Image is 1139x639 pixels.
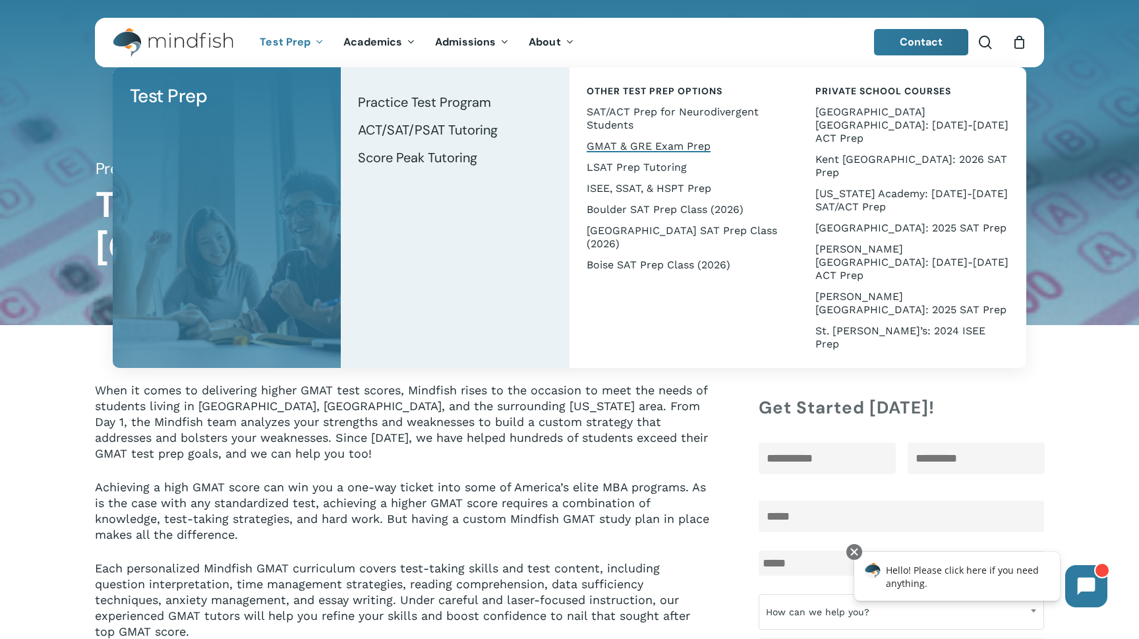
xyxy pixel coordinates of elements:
[587,182,711,195] span: ISEE, SSAT, & HSPT Prep
[95,382,713,479] p: When it comes to delivering higher GMAT test scores, Mindfish rises to the occasion to meet the n...
[583,255,785,276] a: Boise SAT Prep Class (2026)
[583,220,785,255] a: [GEOGRAPHIC_DATA] SAT Prep Class (2026)
[815,222,1007,234] span: [GEOGRAPHIC_DATA]: 2025 SAT Prep
[583,80,785,102] a: Other Test Prep Options
[130,84,208,108] span: Test Prep
[425,37,519,48] a: Admissions
[815,85,951,97] span: Private School Courses
[587,259,730,271] span: Boise SAT Prep Class (2026)
[95,18,1044,67] header: Main Menu
[815,324,985,350] span: St. [PERSON_NAME]’s: 2024 ISEE Prep
[126,80,328,112] a: Test Prep
[759,598,1043,626] span: How can we help you?
[815,187,1008,213] span: [US_STATE] Academy: [DATE]-[DATE] SAT/ACT Prep
[583,157,785,178] a: LSAT Prep Tutoring
[759,594,1044,630] span: How can we help you?
[815,153,1007,179] span: Kent [GEOGRAPHIC_DATA]: 2026 SAT Prep
[587,161,687,173] span: LSAT Prep Tutoring
[250,37,334,48] a: Test Prep
[815,243,1008,282] span: [PERSON_NAME][GEOGRAPHIC_DATA]: [DATE]-[DATE] ACT Prep
[811,218,1014,239] a: [GEOGRAPHIC_DATA]: 2025 SAT Prep
[587,106,759,131] span: SAT/ACT Prep for Neurodivergent Students
[759,396,1044,419] h4: Get Started [DATE]!
[811,80,1014,102] a: Private School Courses
[811,183,1014,218] a: [US_STATE] Academy: [DATE]-[DATE] SAT/ACT Prep
[811,102,1014,149] a: [GEOGRAPHIC_DATA] [GEOGRAPHIC_DATA]: [DATE]-[DATE] ACT Prep
[583,102,785,136] a: SAT/ACT Prep for Neurodivergent Students
[519,37,584,48] a: About
[334,37,425,48] a: Academics
[250,18,583,67] nav: Main Menu
[583,199,785,220] a: Boulder SAT Prep Class (2026)
[811,149,1014,183] a: Kent [GEOGRAPHIC_DATA]: 2026 SAT Prep
[96,158,1044,179] h5: Prep with the Best
[358,94,491,111] span: Practice Test Program
[900,35,943,49] span: Contact
[96,184,1044,268] h1: Tailored GMAT Prep in [GEOGRAPHIC_DATA] & [GEOGRAPHIC_DATA]
[260,35,310,49] span: Test Prep
[1012,35,1026,49] a: Cart
[811,320,1014,355] a: St. [PERSON_NAME]’s: 2024 ISEE Prep
[95,479,713,561] p: Achieving a high GMAT score can win you a one-way ticket into some of America’s elite MBA program...
[354,144,556,171] a: Score Peak Tutoring
[811,239,1014,286] a: [PERSON_NAME][GEOGRAPHIC_DATA]: [DATE]-[DATE] ACT Prep
[874,29,969,55] a: Contact
[358,149,477,166] span: Score Peak Tutoring
[354,116,556,144] a: ACT/SAT/PSAT Tutoring
[343,35,402,49] span: Academics
[815,106,1008,144] span: [GEOGRAPHIC_DATA] [GEOGRAPHIC_DATA]: [DATE]-[DATE] ACT Prep
[840,541,1121,621] iframe: Chatbot
[815,290,1007,316] span: [PERSON_NAME][GEOGRAPHIC_DATA]: 2025 SAT Prep
[583,136,785,157] a: GMAT & GRE Exam Prep
[358,121,498,138] span: ACT/SAT/PSAT Tutoring
[354,88,556,116] a: Practice Test Program
[529,35,561,49] span: About
[587,224,777,250] span: [GEOGRAPHIC_DATA] SAT Prep Class (2026)
[587,203,744,216] span: Boulder SAT Prep Class (2026)
[587,140,711,152] span: GMAT & GRE Exam Prep
[811,286,1014,320] a: [PERSON_NAME][GEOGRAPHIC_DATA]: 2025 SAT Prep
[435,35,496,49] span: Admissions
[587,85,722,97] span: Other Test Prep Options
[583,178,785,199] a: ISEE, SSAT, & HSPT Prep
